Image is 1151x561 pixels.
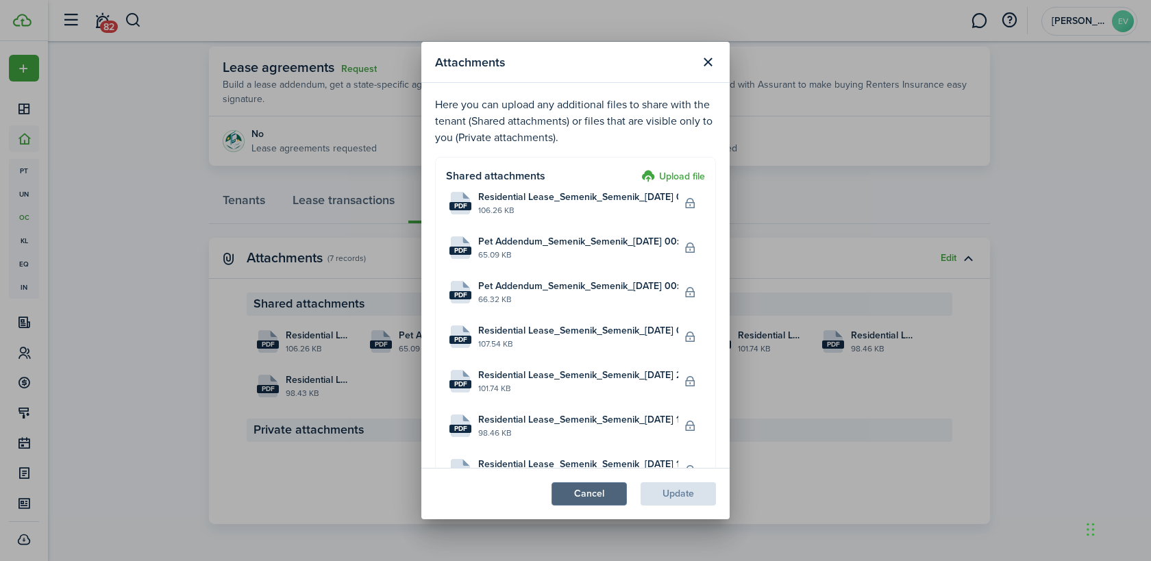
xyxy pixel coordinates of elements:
span: Residential Lease_Semenik_Semenik_[DATE] 23:09:27.pdf [478,368,678,382]
file-icon: File [449,192,471,214]
p: Here you can upload any additional files to share with the tenant (Shared attachments) or files t... [435,97,716,146]
file-extension: pdf [449,202,471,210]
span: Pet Addendum_Semenik_Semenik_[DATE] 00:24:27.pdf [478,234,678,249]
span: Residential Lease_Semenik_Semenik_[DATE] 00:48:50.pdf [478,323,678,338]
h4: Shared attachments [446,168,636,184]
span: Pet Addendum_Semenik_Semenik_[DATE] 00:48:50.pdf [478,279,678,293]
file-icon: File [449,236,471,259]
modal-title: Attachments [435,49,693,75]
span: Residential Lease_Semenik_Semenik_[DATE] 00:24:27.pdf [478,190,678,204]
file-icon: File [449,459,471,482]
file-size: 65.09 KB [478,249,678,261]
button: Close modal [696,51,719,74]
file-size: 107.54 KB [478,338,678,350]
span: Residential Lease_Semenik_Semenik_[DATE] 15:14:52.pdf [478,457,678,471]
span: Residential Lease_Semenik_Semenik_[DATE] 17:17:15.pdf [478,412,678,427]
file-icon: File [449,414,471,437]
div: Drag [1087,509,1095,550]
iframe: Chat Widget [1082,495,1151,561]
file-size: 98.46 KB [478,427,678,439]
file-icon: File [449,325,471,348]
file-extension: pdf [449,291,471,299]
file-size: 106.26 KB [478,204,678,216]
file-size: 101.74 KB [478,382,678,395]
button: Cancel [552,482,627,506]
file-extension: pdf [449,247,471,255]
file-extension: pdf [449,380,471,388]
file-extension: pdf [449,425,471,433]
file-size: 66.32 KB [478,293,678,306]
file-icon: File [449,370,471,392]
file-extension: pdf [449,336,471,344]
file-icon: File [449,281,471,303]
